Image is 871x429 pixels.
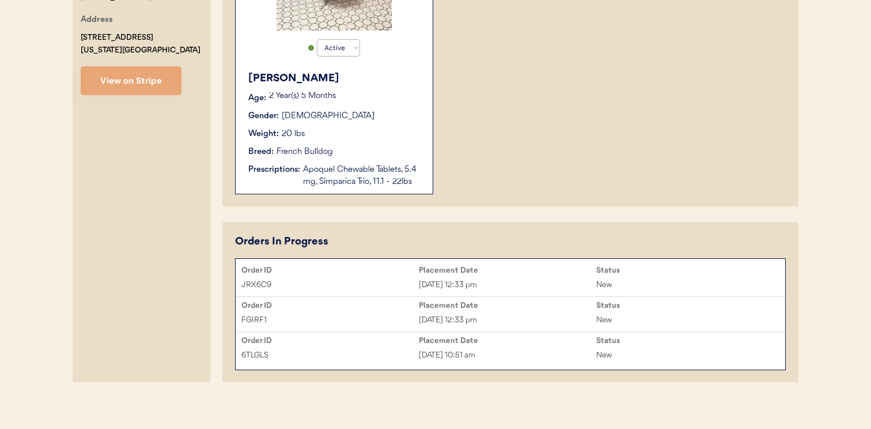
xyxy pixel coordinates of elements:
[241,336,419,345] div: Order ID
[248,128,279,140] div: Weight:
[596,336,774,345] div: Status
[596,301,774,310] div: Status
[282,110,374,122] div: [DEMOGRAPHIC_DATA]
[419,314,596,327] div: [DATE] 12:33 pm
[241,349,419,362] div: 6TLGLS
[248,110,279,122] div: Gender:
[241,266,419,275] div: Order ID
[419,279,596,292] div: [DATE] 12:33 pm
[248,164,300,176] div: Prescriptions:
[81,13,113,28] div: Address
[419,301,596,310] div: Placement Date
[248,92,266,104] div: Age:
[303,164,421,188] div: Apoquel Chewable Tablets, 5.4 mg, Simparica Trio, 11.1 - 22lbs
[241,301,419,310] div: Order ID
[248,146,274,158] div: Breed:
[596,349,774,362] div: New
[282,128,305,140] div: 20 lbs
[277,146,333,158] div: French Bulldog
[241,279,419,292] div: JRX6C9
[241,314,419,327] div: FGIRF1
[235,234,328,250] div: Orders In Progress
[419,266,596,275] div: Placement Date
[596,266,774,275] div: Status
[269,92,421,100] p: 2 Year(s) 5 Months
[596,314,774,327] div: New
[81,31,200,58] div: [STREET_ADDRESS] [US_STATE][GEOGRAPHIC_DATA]
[81,66,181,95] button: View on Stripe
[419,336,596,345] div: Placement Date
[248,71,421,86] div: [PERSON_NAME]
[419,349,596,362] div: [DATE] 10:51 am
[596,279,774,292] div: New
